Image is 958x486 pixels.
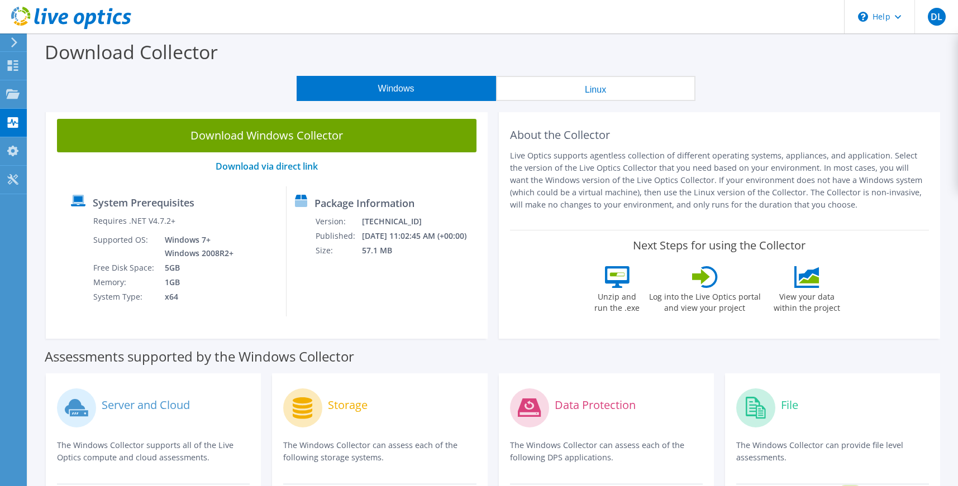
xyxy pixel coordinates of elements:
[314,198,414,209] label: Package Information
[781,400,798,411] label: File
[858,12,868,22] svg: \n
[102,400,190,411] label: Server and Cloud
[93,261,156,275] td: Free Disk Space:
[57,439,250,464] p: The Windows Collector supports all of the Live Optics compute and cloud assessments.
[496,76,695,101] button: Linux
[555,400,636,411] label: Data Protection
[93,197,194,208] label: System Prerequisites
[767,288,847,314] label: View your data within the project
[928,8,946,26] span: DL
[510,128,930,142] h2: About the Collector
[45,39,218,65] label: Download Collector
[510,150,930,211] p: Live Optics supports agentless collection of different operating systems, appliances, and applica...
[649,288,761,314] label: Log into the Live Optics portal and view your project
[93,290,156,304] td: System Type:
[156,275,236,290] td: 1GB
[328,400,368,411] label: Storage
[361,243,482,258] td: 57.1 MB
[736,439,929,464] p: The Windows Collector can provide file level assessments.
[93,233,156,261] td: Supported OS:
[156,233,236,261] td: Windows 7+ Windows 2008R2+
[283,439,476,464] p: The Windows Collector can assess each of the following storage systems.
[45,351,354,362] label: Assessments supported by the Windows Collector
[633,239,806,252] label: Next Steps for using the Collector
[510,439,703,464] p: The Windows Collector can assess each of the following DPS applications.
[361,214,482,229] td: [TECHNICAL_ID]
[156,290,236,304] td: x64
[156,261,236,275] td: 5GB
[315,214,361,229] td: Version:
[297,76,496,101] button: Windows
[315,229,361,243] td: Published:
[57,119,476,152] a: Download Windows Collector
[93,215,175,227] label: Requires .NET V4.7.2+
[592,288,643,314] label: Unzip and run the .exe
[216,160,318,172] a: Download via direct link
[315,243,361,258] td: Size:
[361,229,482,243] td: [DATE] 11:02:45 AM (+00:00)
[93,275,156,290] td: Memory:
